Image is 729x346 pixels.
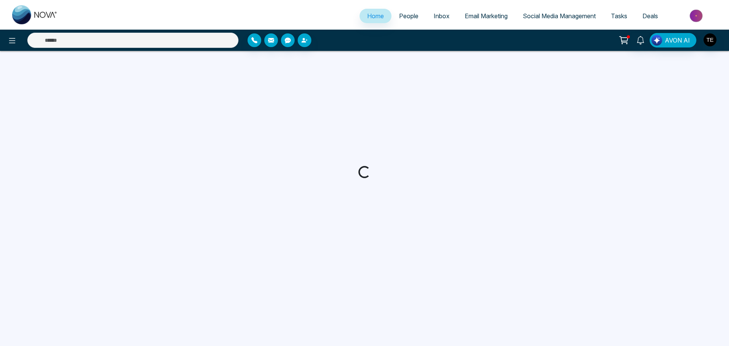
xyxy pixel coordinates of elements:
span: AVON AI [665,36,690,45]
img: User Avatar [704,33,716,46]
span: Social Media Management [523,12,596,20]
a: Home [360,9,391,23]
a: Inbox [426,9,457,23]
span: Email Marketing [465,12,508,20]
span: Deals [642,12,658,20]
span: People [399,12,418,20]
button: AVON AI [650,33,696,47]
span: Home [367,12,384,20]
a: Tasks [603,9,635,23]
span: Tasks [611,12,627,20]
a: People [391,9,426,23]
a: Deals [635,9,666,23]
a: Social Media Management [515,9,603,23]
img: Nova CRM Logo [12,5,58,24]
span: Inbox [434,12,450,20]
img: Market-place.gif [669,7,724,24]
img: Lead Flow [652,35,662,46]
a: Email Marketing [457,9,515,23]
